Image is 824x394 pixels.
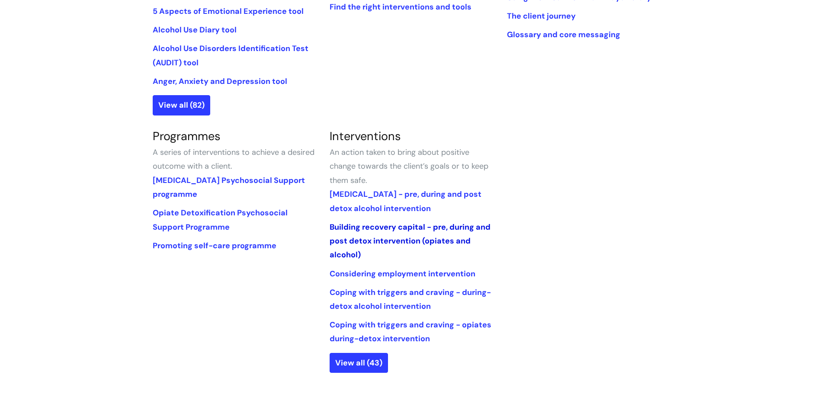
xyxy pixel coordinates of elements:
a: Building recovery capital - pre, during and post detox intervention (opiates and alcohol) [330,222,491,260]
a: View all (82) [153,95,210,115]
a: Promoting self-care programme [153,240,276,251]
a: [MEDICAL_DATA] - pre, during and post detox alcohol intervention [330,189,481,213]
a: Coping with triggers and craving - during-detox alcohol intervention [330,287,491,311]
a: Opiate Detoxification Psychosocial Support Programme [153,208,288,232]
a: View all (43) [330,353,388,373]
a: The client journey [507,11,576,21]
a: Glossary and core messaging [507,29,620,40]
a: 5 Aspects of Emotional Experience tool [153,6,304,16]
a: Alcohol Use Disorders Identification Test (AUDIT) tool [153,43,308,67]
a: Anger, Anxiety and Depression tool [153,76,287,86]
a: Alcohol Use Diary tool [153,25,237,35]
span: An action taken to bring about positive change towards the client’s goals or to keep them safe. [330,147,488,186]
a: Considering employment intervention [330,269,475,279]
a: Programmes [153,128,221,144]
a: Find the right interventions and tools [330,2,471,12]
a: [MEDICAL_DATA] Psychosocial Support programme [153,175,305,199]
span: A series of interventions to achieve a desired outcome with a client. [153,147,314,171]
a: Coping with triggers and craving - opiates during-detox intervention [330,320,491,344]
a: Interventions [330,128,401,144]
